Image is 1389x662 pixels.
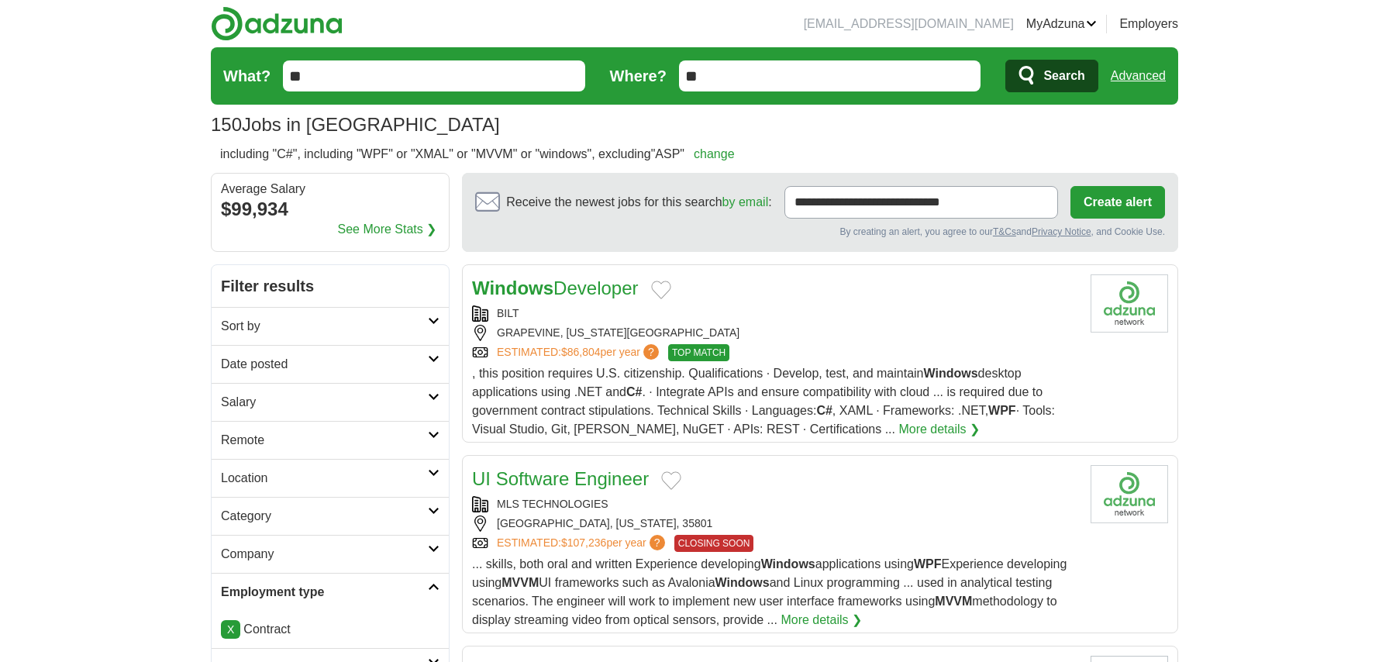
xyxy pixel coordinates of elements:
[781,611,862,629] a: More details ❯
[626,385,642,398] strong: C#
[1091,465,1168,523] img: Company logo
[694,147,735,160] a: change
[221,620,439,639] li: Contract
[211,114,500,135] h1: Jobs in [GEOGRAPHIC_DATA]
[472,468,649,489] a: UI Software Engineer
[914,557,942,571] strong: WPF
[212,535,449,573] a: Company
[472,557,1067,626] span: ... skills, both oral and written Experience developing applications using Experience developing ...
[668,344,729,361] span: TOP MATCH
[472,515,1078,532] div: [GEOGRAPHIC_DATA], [US_STATE], 35801
[211,111,242,139] span: 150
[223,64,271,88] label: What?
[501,576,539,589] strong: MVVM
[898,420,980,439] a: More details ❯
[761,557,815,571] strong: Windows
[1119,15,1178,33] a: Employers
[221,545,428,564] h2: Company
[472,305,1078,322] div: BILT
[221,507,428,526] h2: Category
[221,469,428,488] h2: Location
[1111,60,1166,91] a: Advanced
[212,345,449,383] a: Date posted
[497,344,662,361] a: ESTIMATED:$86,804per year?
[212,307,449,345] a: Sort by
[497,535,668,552] a: ESTIMATED:$107,236per year?
[212,459,449,497] a: Location
[212,497,449,535] a: Category
[221,183,439,195] div: Average Salary
[212,383,449,421] a: Salary
[1091,274,1168,333] img: Company logo
[221,620,240,639] a: X
[993,226,1016,237] a: T&Cs
[338,220,437,239] a: See More Stats ❯
[221,393,428,412] h2: Salary
[1070,186,1165,219] button: Create alert
[561,346,601,358] span: $86,804
[472,367,1055,436] span: , this position requires U.S. citizenship. Qualifications · Develop, test, and maintain desktop a...
[1032,226,1091,237] a: Privacy Notice
[212,421,449,459] a: Remote
[651,281,671,299] button: Add to favorite jobs
[924,367,978,380] strong: Windows
[221,355,428,374] h2: Date posted
[804,15,1014,33] li: [EMAIL_ADDRESS][DOMAIN_NAME]
[561,536,606,549] span: $107,236
[221,195,439,223] div: $99,934
[661,471,681,490] button: Add to favorite jobs
[472,278,553,298] strong: Windows
[221,583,428,602] h2: Employment type
[1043,60,1084,91] span: Search
[221,431,428,450] h2: Remote
[643,344,659,360] span: ?
[211,6,343,41] img: Adzuna logo
[988,404,1016,417] strong: WPF
[715,576,770,589] strong: Windows
[221,317,428,336] h2: Sort by
[472,496,1078,512] div: MLS TECHNOLOGIES
[610,64,667,88] label: Where?
[674,535,754,552] span: CLOSING SOON
[1005,60,1098,92] button: Search
[816,404,832,417] strong: C#
[475,225,1165,239] div: By creating an alert, you agree to our and , and Cookie Use.
[935,595,972,608] strong: MVVM
[472,325,1078,341] div: GRAPEVINE, [US_STATE][GEOGRAPHIC_DATA]
[220,145,735,164] h2: including "C#", including "WPF" or "XMAL" or "MVVM" or "windows", excluding"ASP"
[506,193,771,212] span: Receive the newest jobs for this search :
[212,573,449,611] a: Employment type
[212,265,449,307] h2: Filter results
[650,535,665,550] span: ?
[472,278,639,298] a: WindowsDeveloper
[1026,15,1098,33] a: MyAdzuna
[722,195,769,209] a: by email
